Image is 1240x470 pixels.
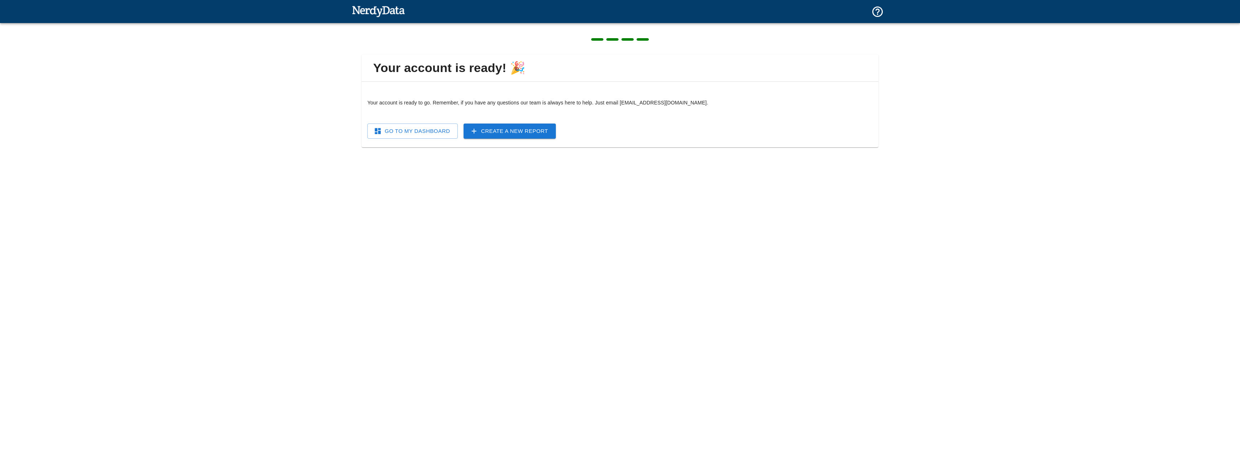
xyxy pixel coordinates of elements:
iframe: Drift Widget Chat Controller [1204,419,1231,446]
span: Your account is ready! 🎉 [367,61,872,76]
button: Support and Documentation [867,1,888,22]
p: Your account is ready to go. Remember, if you have any questions our team is always here to help.... [367,99,872,106]
a: Create a New Report [464,124,556,139]
a: Go To My Dashboard [367,124,458,139]
img: NerdyData.com [352,4,405,18]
